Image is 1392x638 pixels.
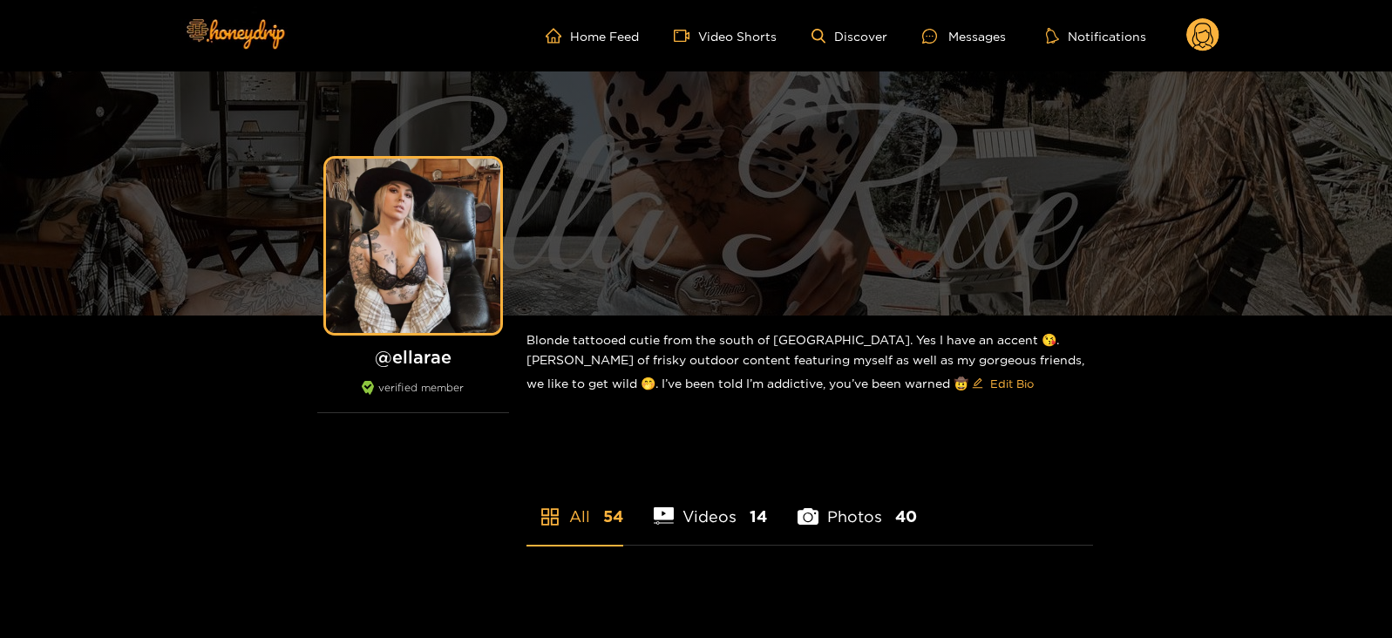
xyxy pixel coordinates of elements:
[922,26,1006,46] div: Messages
[674,28,698,44] span: video-camera
[654,466,768,545] li: Videos
[1041,27,1151,44] button: Notifications
[895,506,917,527] span: 40
[968,370,1037,397] button: editEdit Bio
[317,381,509,413] div: verified member
[546,28,639,44] a: Home Feed
[526,316,1093,411] div: Blonde tattooed cutie from the south of [GEOGRAPHIC_DATA]. Yes I have an accent 😘. [PERSON_NAME] ...
[972,377,983,390] span: edit
[546,28,570,44] span: home
[526,466,623,545] li: All
[990,375,1034,392] span: Edit Bio
[811,29,887,44] a: Discover
[540,506,560,527] span: appstore
[798,466,917,545] li: Photos
[317,346,509,368] h1: @ ellarae
[603,506,623,527] span: 54
[674,28,777,44] a: Video Shorts
[750,506,767,527] span: 14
